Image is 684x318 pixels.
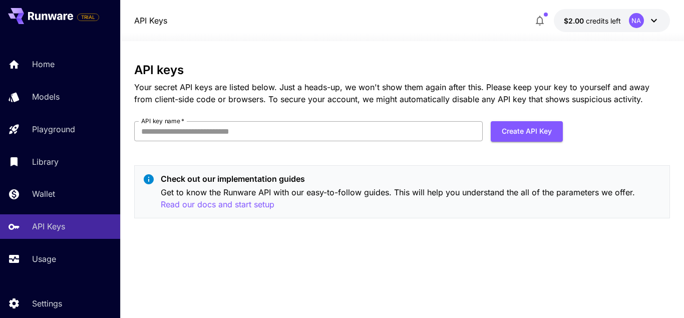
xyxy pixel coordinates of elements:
[564,16,621,26] div: $2.00
[586,17,621,25] span: credits left
[32,253,56,265] p: Usage
[32,188,55,200] p: Wallet
[161,198,274,211] button: Read our docs and start setup
[629,13,644,28] div: NA
[32,91,60,103] p: Models
[32,58,55,70] p: Home
[32,220,65,232] p: API Keys
[32,297,62,309] p: Settings
[491,121,563,142] button: Create API Key
[554,9,670,32] button: $2.00NA
[134,63,670,77] h3: API keys
[161,186,661,211] p: Get to know the Runware API with our easy-to-follow guides. This will help you understand the all...
[78,14,99,21] span: TRIAL
[32,156,59,168] p: Library
[161,173,661,185] p: Check out our implementation guides
[134,15,167,27] nav: breadcrumb
[564,17,586,25] span: $2.00
[134,81,670,105] p: Your secret API keys are listed below. Just a heads-up, we won't show them again after this. Plea...
[77,11,99,23] span: Add your payment card to enable full platform functionality.
[134,15,167,27] a: API Keys
[141,117,184,125] label: API key name
[32,123,75,135] p: Playground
